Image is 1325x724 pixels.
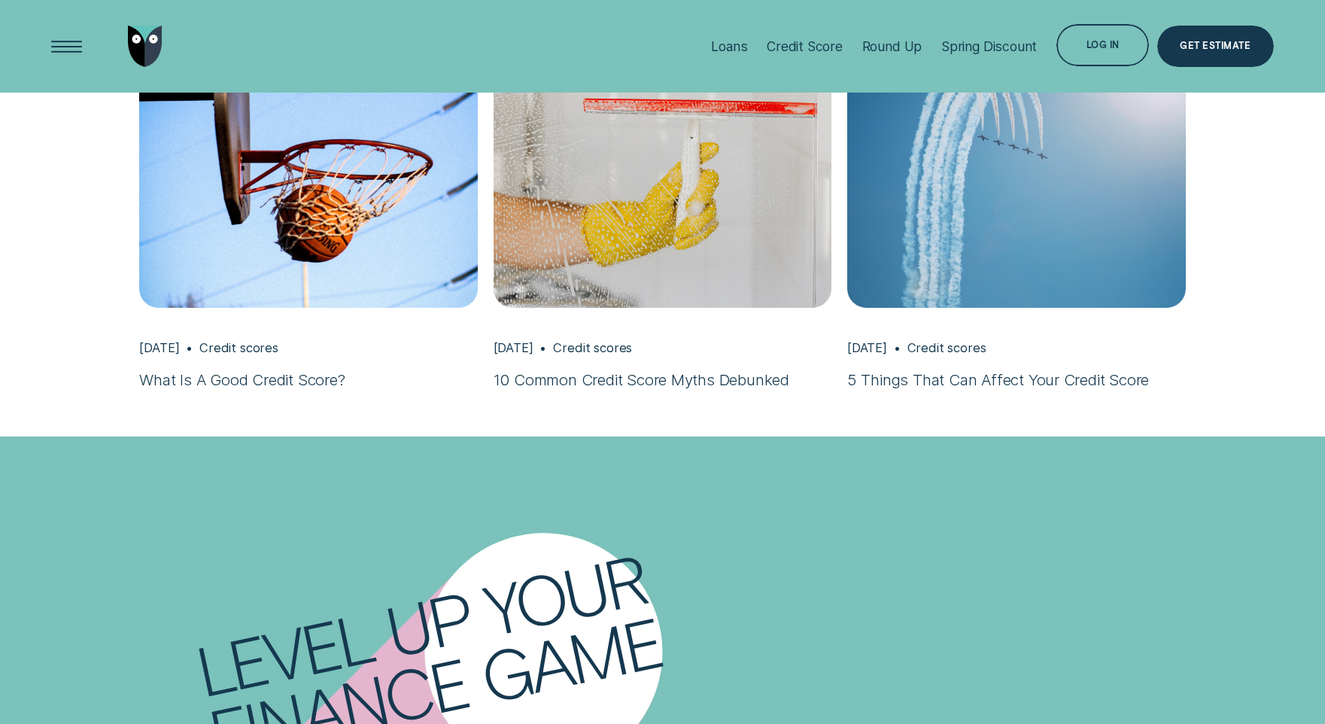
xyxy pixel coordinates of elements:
a: 10 Common Credit Score Myths Debunked, Feb 21 Credit scores [494,32,832,391]
h3: 5 Things That Can Affect Your Credit Score [847,370,1186,391]
h3: 10 Common Credit Score Myths Debunked [494,370,832,391]
a: Get Estimate [1157,26,1275,68]
a: 5 Things That Can Affect Your Credit Score, Mar 25 Credit scores [847,32,1186,391]
div: Loans [711,38,747,54]
button: Open Menu [46,26,88,68]
div: [DATE] [847,340,887,356]
button: Log in [1056,24,1149,66]
div: Round Up [862,38,922,54]
div: [DATE] [494,340,533,356]
div: Spring Discount [941,38,1037,54]
div: [DATE] [139,340,179,356]
div: Credit Score [767,38,843,54]
div: Credit scores [553,340,632,356]
div: Credit scores [199,340,278,356]
a: What Is A Good Credit Score?, Feb 19 Credit scores [139,32,478,391]
div: Credit scores [907,340,986,356]
img: Wisr [128,26,163,68]
h3: What Is A Good Credit Score? [139,370,478,391]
